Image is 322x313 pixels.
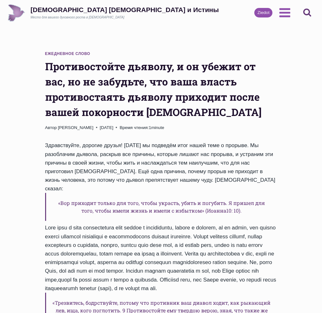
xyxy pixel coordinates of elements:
[254,8,272,17] a: Ziedot
[300,6,314,20] button: Показать форму поиска
[31,15,219,20] div: Место для вашего духовного роста в [DEMOGRAPHIC_DATA]
[100,124,113,131] time: [DATE]
[45,59,277,120] h1: Противостойте дьяволу, и он убежит от вас, но не забудьте, что ваша власть противостаять дьяволу ...
[8,4,25,22] img: Draudze Gars un Patiesība
[120,125,149,130] span: Время чтения:
[8,4,219,22] a: [DEMOGRAPHIC_DATA] [DEMOGRAPHIC_DATA] и ИстиныМесто для вашего духовного роста в [DEMOGRAPHIC_DATA]
[151,125,164,130] span: minute
[276,4,294,21] button: Открыть меню
[120,124,164,131] span: 1
[31,6,219,14] div: [DEMOGRAPHIC_DATA] [DEMOGRAPHIC_DATA] и Истины
[58,125,93,130] a: [PERSON_NAME]
[45,193,277,221] h6: «Вор приходит только для того, чтобы украсть, убить и погубить. Я пришел для того, чтобы имели жи...
[45,124,57,131] span: Автор
[45,51,90,56] a: Ежедневное слово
